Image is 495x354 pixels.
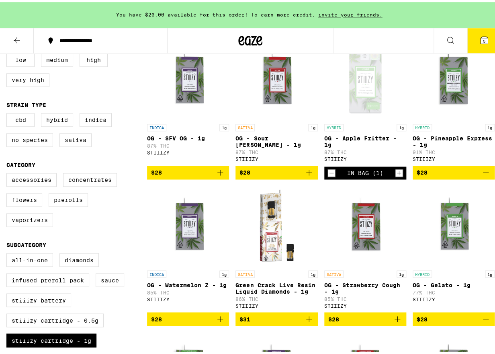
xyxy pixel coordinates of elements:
[397,268,406,276] p: 1g
[235,148,317,153] p: 87% THC
[59,131,92,145] label: Sativa
[324,301,406,306] div: STIIIZY
[6,51,35,65] label: Low
[6,160,35,166] legend: Category
[327,167,335,175] button: Decrement
[6,71,49,85] label: Very High
[151,314,162,320] span: $28
[325,184,405,264] img: STIIIZY - OG - Strawberry Cough - 1g
[413,310,495,324] button: Add to bag
[6,131,53,145] label: No Species
[413,184,495,310] a: Open page for OG - Gelato - 1g from STIIIZY
[6,251,53,265] label: All-In-One
[147,133,229,140] p: OG - SFV OG - 1g
[147,280,229,286] p: OG - Watermelon Z - 1g
[413,122,432,129] p: HYBRID
[235,184,317,310] a: Open page for Green Crack Live Resin Liquid Diamonds - 1g from STIIIZY
[413,154,495,160] div: STIIIZY
[80,51,108,65] label: High
[6,331,96,345] label: STIIIZY Cartridge - 1g
[235,294,317,299] p: 86% THC
[6,100,46,106] legend: Strain Type
[324,37,406,165] a: Open page for OG - Apple Fritter - 1g from STIIIZY
[147,184,229,310] a: Open page for OG - Watermelon Z - 1g from STIIIZY
[147,122,166,129] p: INDICA
[49,191,88,205] label: Prerolls
[147,268,166,276] p: INDICA
[235,301,317,306] div: STIIIZY
[235,268,255,276] p: SATIVA
[147,294,229,300] div: STIIIZY
[148,184,228,264] img: STIIIZY - OG - Watermelon Z - 1g
[151,167,162,174] span: $28
[6,191,42,205] label: Flowers
[235,133,317,146] p: OG - Sour [PERSON_NAME] - 1g
[413,37,494,118] img: STIIIZY - OG - Pineapple Express - 1g
[239,167,250,174] span: $28
[413,184,494,264] img: STIIIZY - OG - Gelato - 1g
[413,164,495,177] button: Add to bag
[6,240,46,246] legend: Subcategory
[219,122,229,129] p: 1g
[485,268,495,276] p: 1g
[324,122,344,129] p: HYBRID
[6,211,53,225] label: Vaporizers
[397,122,406,129] p: 1g
[219,268,229,276] p: 1g
[235,164,317,177] button: Add to bag
[80,111,112,125] label: Indica
[6,271,89,285] label: Infused Preroll Pack
[413,133,495,146] p: OG - Pineapple Express - 1g
[235,154,317,160] div: STIIIZY
[483,37,485,41] span: 5
[235,310,317,324] button: Add to bag
[147,141,229,146] p: 87% THC
[239,314,250,320] span: $31
[417,314,427,320] span: $28
[324,148,406,153] p: 87% THC
[63,171,117,185] label: Concentrates
[308,268,318,276] p: 1g
[6,291,71,305] label: STIIIZY Battery
[96,271,124,285] label: Sauce
[328,314,339,320] span: $28
[324,133,406,146] p: OG - Apple Fritter - 1g
[6,311,104,325] label: STIIIZY Cartridge - 0.5g
[148,37,228,118] img: STIIIZY - OG - SFV OG - 1g
[413,37,495,164] a: Open page for OG - Pineapple Express - 1g from STIIIZY
[324,268,344,276] p: SATIVA
[147,148,229,153] div: STIIIZY
[147,310,229,324] button: Add to bag
[324,294,406,299] p: 85% THC
[413,288,495,293] p: 77% THC
[324,154,406,160] div: STIIIZY
[413,148,495,153] p: 91% THC
[236,184,317,264] img: STIIIZY - Green Crack Live Resin Liquid Diamonds - 1g
[6,111,35,125] label: CBD
[413,294,495,300] div: STIIIZY
[315,10,385,15] span: invite your friends.
[6,171,57,185] label: Accessories
[235,37,317,164] a: Open page for OG - Sour Tangie - 1g from STIIIZY
[147,164,229,177] button: Add to bag
[485,122,495,129] p: 1g
[413,280,495,286] p: OG - Gelato - 1g
[395,167,403,175] button: Increment
[308,122,318,129] p: 1g
[59,251,99,265] label: Diamonds
[236,37,317,118] img: STIIIZY - OG - Sour Tangie - 1g
[147,288,229,293] p: 85% THC
[41,111,73,125] label: Hybrid
[235,122,255,129] p: SATIVA
[413,268,432,276] p: HYBRID
[324,280,406,292] p: OG - Strawberry Cough - 1g
[41,51,73,65] label: Medium
[324,184,406,310] a: Open page for OG - Strawberry Cough - 1g from STIIIZY
[347,168,383,174] div: In Bag (1)
[147,37,229,164] a: Open page for OG - SFV OG - 1g from STIIIZY
[116,10,315,15] span: You have $20.00 available for this order! To earn more credit,
[324,310,406,324] button: Add to bag
[235,280,317,292] p: Green Crack Live Resin Liquid Diamonds - 1g
[417,167,427,174] span: $28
